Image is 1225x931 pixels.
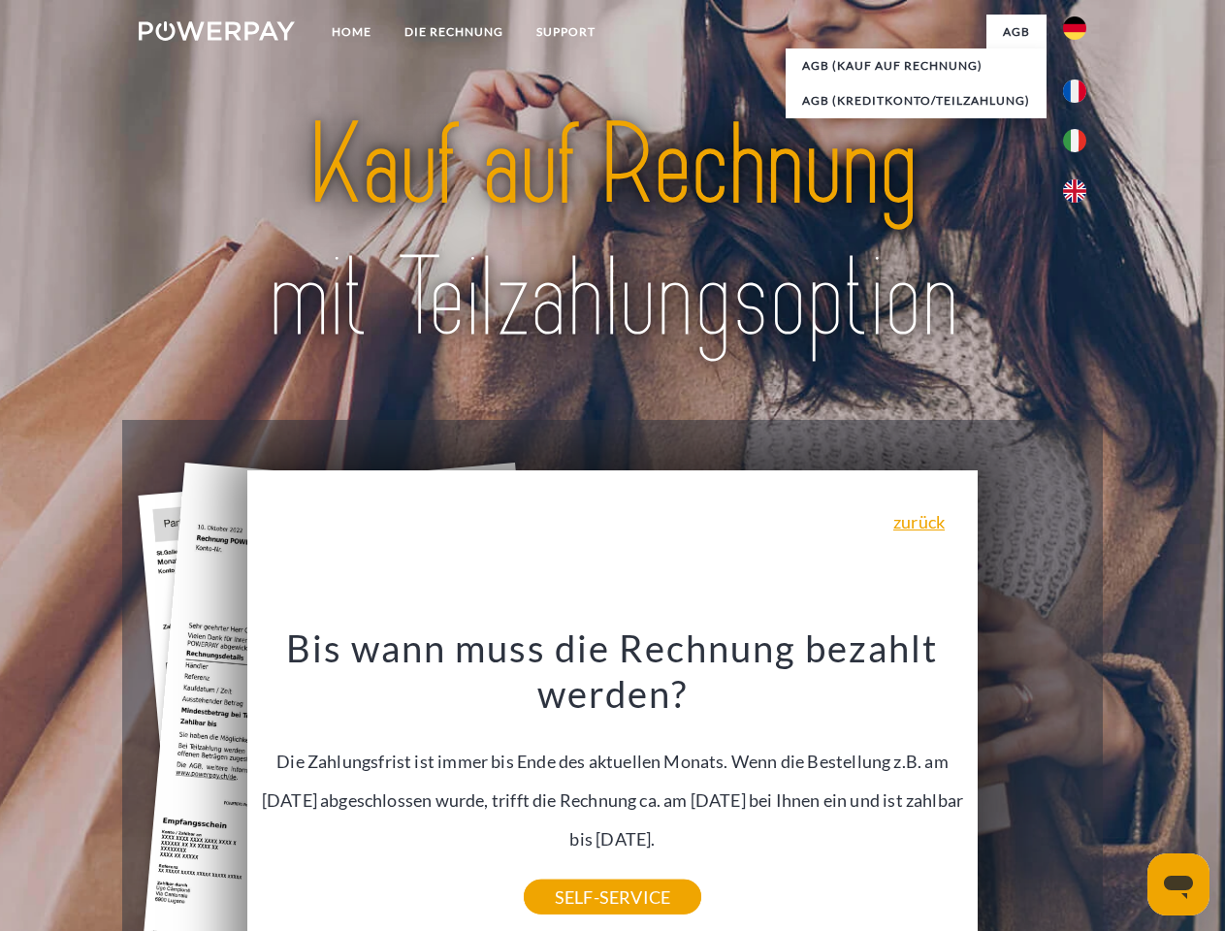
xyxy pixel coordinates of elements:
[524,880,701,915] a: SELF-SERVICE
[520,15,612,49] a: SUPPORT
[1063,16,1086,40] img: de
[1063,129,1086,152] img: it
[259,625,967,897] div: Die Zahlungsfrist ist immer bis Ende des aktuellen Monats. Wenn die Bestellung z.B. am [DATE] abg...
[388,15,520,49] a: DIE RECHNUNG
[986,15,1047,49] a: agb
[1063,179,1086,203] img: en
[1147,853,1209,915] iframe: Schaltfläche zum Öffnen des Messaging-Fensters
[1063,80,1086,103] img: fr
[315,15,388,49] a: Home
[786,48,1047,83] a: AGB (Kauf auf Rechnung)
[893,513,945,530] a: zurück
[139,21,295,41] img: logo-powerpay-white.svg
[185,93,1040,371] img: title-powerpay_de.svg
[786,83,1047,118] a: AGB (Kreditkonto/Teilzahlung)
[259,625,967,718] h3: Bis wann muss die Rechnung bezahlt werden?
